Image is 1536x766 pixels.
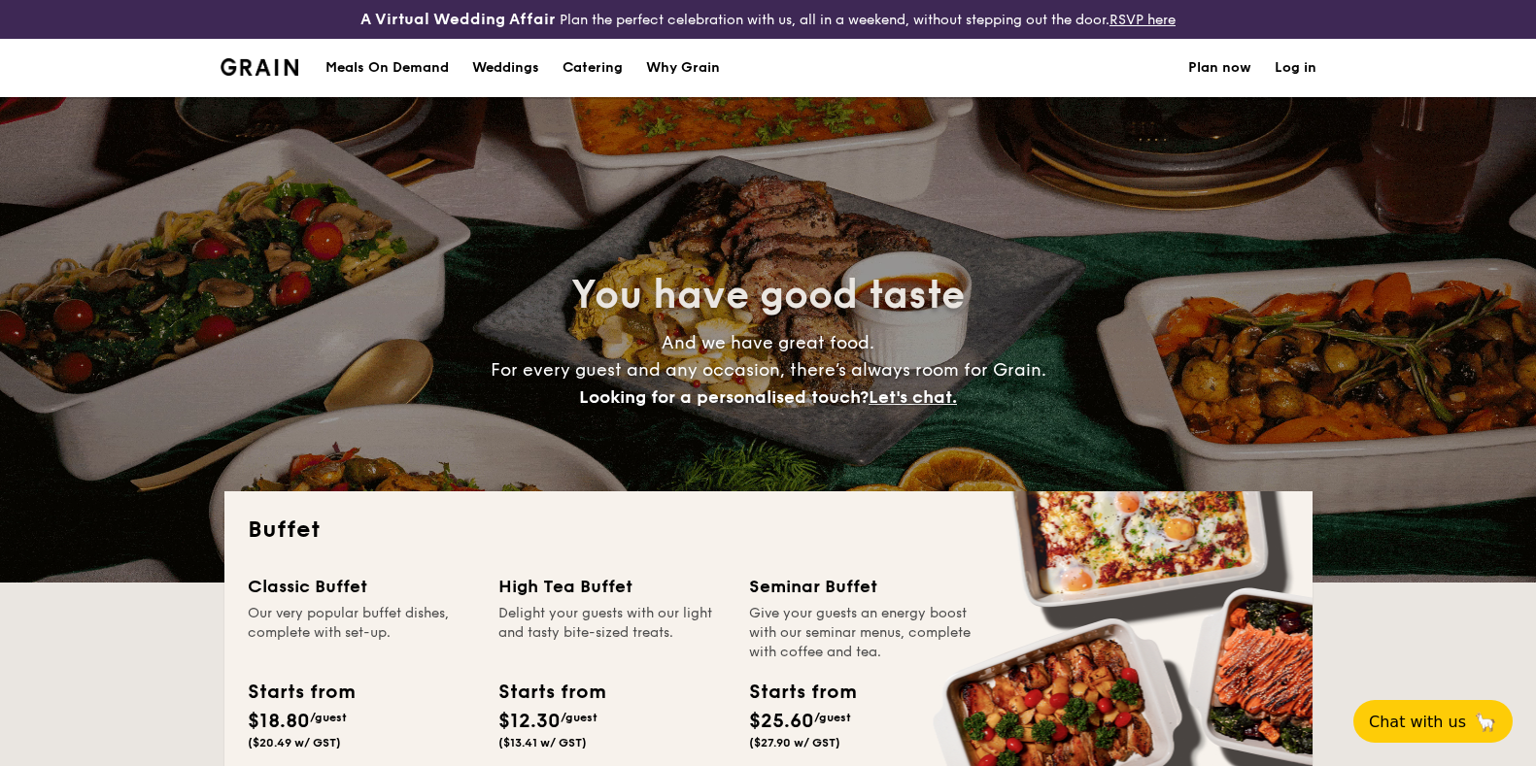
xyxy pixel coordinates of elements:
[814,711,851,724] span: /guest
[634,39,732,97] a: Why Grain
[749,604,976,662] div: Give your guests an energy boost with our seminar menus, complete with coffee and tea.
[561,711,597,724] span: /guest
[1188,39,1251,97] a: Plan now
[646,39,720,97] div: Why Grain
[314,39,461,97] a: Meals On Demand
[256,8,1280,31] div: Plan the perfect celebration with us, all in a weekend, without stepping out the door.
[221,58,299,76] img: Grain
[310,711,347,724] span: /guest
[498,736,587,749] span: ($13.41 w/ GST)
[749,710,814,733] span: $25.60
[498,604,726,662] div: Delight your guests with our light and tasty bite-sized treats.
[472,39,539,97] div: Weddings
[248,710,310,733] span: $18.80
[360,8,556,31] h4: A Virtual Wedding Affair
[248,736,341,749] span: ($20.49 w/ GST)
[1109,12,1176,28] a: RSVP here
[869,386,957,408] span: Let's chat.
[248,604,475,662] div: Our very popular buffet dishes, complete with set-up.
[248,515,1289,546] h2: Buffet
[1353,700,1513,743] button: Chat with us🦙
[498,678,604,707] div: Starts from
[1369,713,1466,731] span: Chat with us
[498,573,726,600] div: High Tea Buffet
[749,678,855,707] div: Starts from
[1474,711,1497,733] span: 🦙
[248,678,354,707] div: Starts from
[221,58,299,76] a: Logotype
[579,386,869,408] span: Looking for a personalised touch?
[551,39,634,97] a: Catering
[498,710,561,733] span: $12.30
[491,332,1046,408] span: And we have great food. For every guest and any occasion, there’s always room for Grain.
[571,272,965,318] span: You have good taste
[749,736,840,749] span: ($27.90 w/ GST)
[749,573,976,600] div: Seminar Buffet
[461,39,551,97] a: Weddings
[248,573,475,600] div: Classic Buffet
[1275,39,1316,97] a: Log in
[325,39,449,97] div: Meals On Demand
[563,39,623,97] h1: Catering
